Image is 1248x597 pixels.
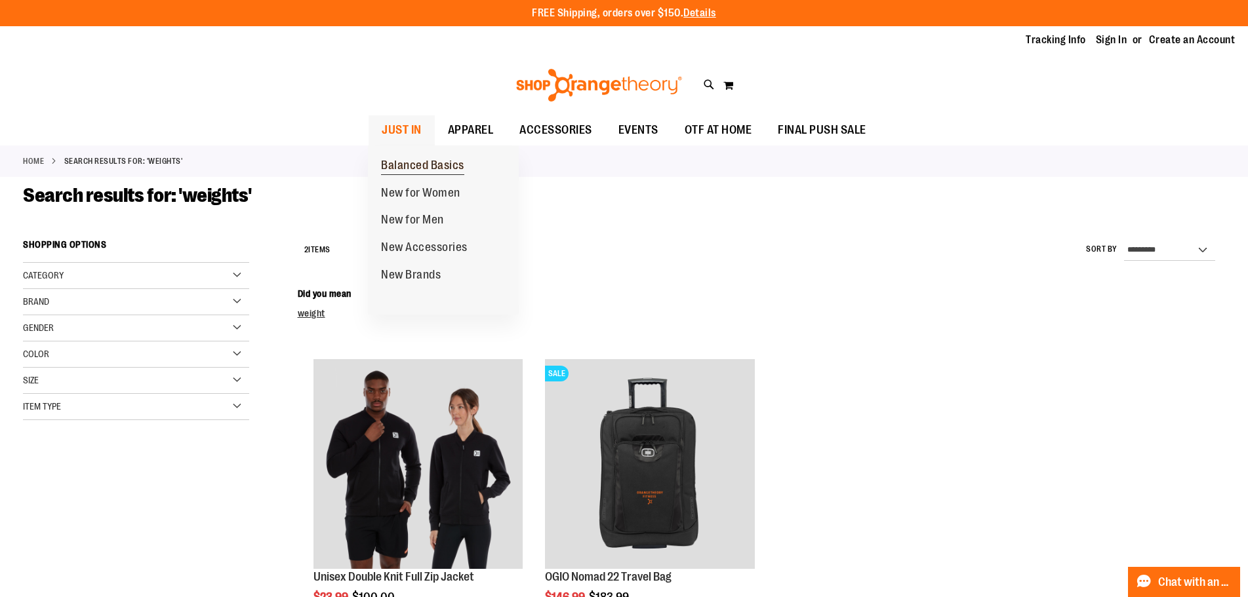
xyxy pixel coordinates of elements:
[23,322,54,333] span: Gender
[672,115,765,145] a: OTF AT HOME
[368,180,473,207] a: New for Women
[23,233,249,263] strong: Shopping Options
[381,213,444,229] span: New for Men
[532,6,716,21] p: FREE Shipping, orders over $150.
[1158,576,1232,588] span: Chat with an Expert
[545,359,754,568] img: Product image for OGIO Nomad 22 Travel Bag
[545,359,754,570] a: Product image for OGIO Nomad 22 Travel BagSALE
[368,206,457,234] a: New for Men
[618,115,658,145] span: EVENTS
[304,240,331,260] h2: Items
[1026,33,1086,47] a: Tracking Info
[448,115,494,145] span: APPAREL
[368,145,519,315] ul: JUST IN
[381,268,441,284] span: New Brands
[313,359,523,568] img: Product image for Unisex Double Knit Full Zip Jacket
[381,186,460,202] span: New for Women
[685,115,752,145] span: OTF AT HOME
[381,241,468,257] span: New Accessories
[23,349,49,359] span: Color
[368,234,481,261] a: New Accessories
[1128,567,1241,597] button: Chat with an Expert
[545,570,672,583] a: OGIO Nomad 22 Travel Bag
[23,375,39,385] span: Size
[23,155,44,167] a: Home
[23,270,64,280] span: Category
[313,359,523,570] a: Product image for Unisex Double Knit Full Zip Jacket
[765,115,879,145] a: FINAL PUSH SALE
[506,115,605,145] a: ACCESSORIES
[1149,33,1236,47] a: Create an Account
[1096,33,1127,47] a: Sign In
[381,159,464,175] span: Balanced Basics
[519,115,592,145] span: ACCESSORIES
[545,366,569,381] span: SALE
[298,287,1225,300] dt: Did you mean
[605,115,672,145] a: EVENTS
[382,115,422,145] span: JUST IN
[64,155,183,167] strong: Search results for: 'weights'
[23,184,252,206] span: Search results for: 'weights'
[368,261,454,289] a: New Brands
[368,152,477,180] a: Balanced Basics
[23,296,49,307] span: Brand
[369,115,435,145] a: JUST IN
[23,401,61,412] span: Item Type
[1086,244,1117,255] label: Sort By
[435,115,507,145] a: APPAREL
[514,69,684,102] img: Shop Orangetheory
[683,7,716,19] a: Details
[778,115,866,145] span: FINAL PUSH SALE
[313,570,474,583] a: Unisex Double Knit Full Zip Jacket
[298,308,325,318] a: weight
[304,245,309,254] span: 2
